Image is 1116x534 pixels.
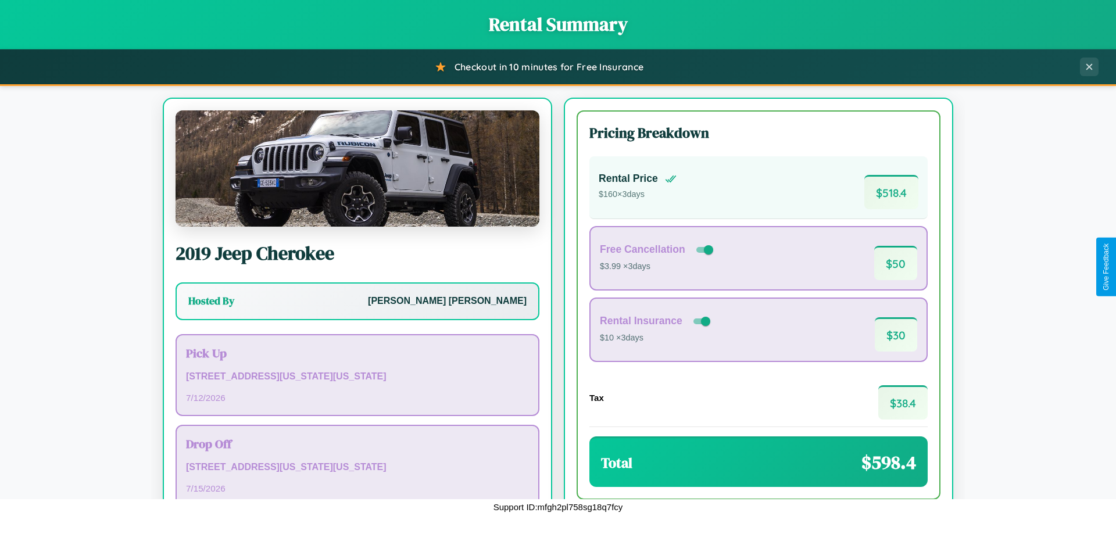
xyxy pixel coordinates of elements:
[589,123,928,142] h3: Pricing Breakdown
[599,187,677,202] p: $ 160 × 3 days
[878,385,928,420] span: $ 38.4
[861,450,916,475] span: $ 598.4
[186,368,529,385] p: [STREET_ADDRESS][US_STATE][US_STATE]
[186,459,529,476] p: [STREET_ADDRESS][US_STATE][US_STATE]
[600,331,713,346] p: $10 × 3 days
[186,345,529,361] h3: Pick Up
[600,243,685,256] h4: Free Cancellation
[368,293,527,310] p: [PERSON_NAME] [PERSON_NAME]
[455,61,643,73] span: Checkout in 10 minutes for Free Insurance
[188,294,234,308] h3: Hosted By
[600,259,716,274] p: $3.99 × 3 days
[864,175,918,209] span: $ 518.4
[176,241,539,266] h2: 2019 Jeep Cherokee
[589,393,604,403] h4: Tax
[176,110,539,227] img: Jeep Cherokee
[600,315,682,327] h4: Rental Insurance
[186,481,529,496] p: 7 / 15 / 2026
[186,435,529,452] h3: Drop Off
[186,390,529,406] p: 7 / 12 / 2026
[493,499,623,515] p: Support ID: mfgh2pl758sg18q7fcy
[875,317,917,352] span: $ 30
[599,173,658,185] h4: Rental Price
[12,12,1104,37] h1: Rental Summary
[601,453,632,472] h3: Total
[1102,243,1110,291] div: Give Feedback
[874,246,917,280] span: $ 50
